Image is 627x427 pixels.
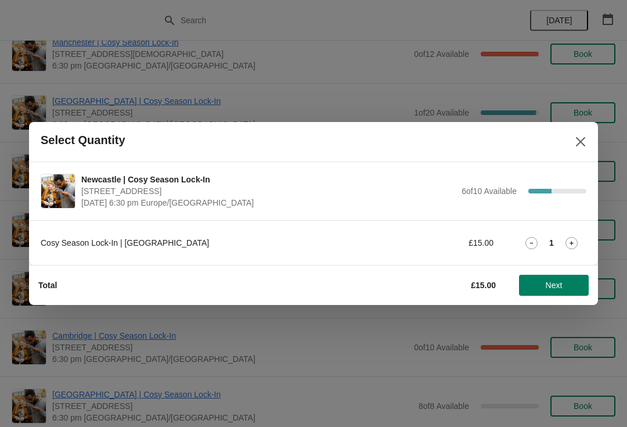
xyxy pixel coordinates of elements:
[549,237,554,249] strong: 1
[38,281,57,290] strong: Total
[471,281,496,290] strong: £15.00
[519,275,589,296] button: Next
[81,197,456,209] span: [DATE] 6:30 pm Europe/[GEOGRAPHIC_DATA]
[81,174,456,185] span: Newcastle | Cosy Season Lock-In
[41,174,75,208] img: Newcastle | Cosy Season Lock-In | 123 Grainger Street, Newcastle upon Tyne NE1 5AE, UK | Septembe...
[546,281,563,290] span: Next
[41,134,125,147] h2: Select Quantity
[81,185,456,197] span: [STREET_ADDRESS]
[570,131,591,152] button: Close
[386,237,493,249] div: £15.00
[41,237,363,249] div: Cosy Season Lock-In | [GEOGRAPHIC_DATA]
[462,186,517,196] span: 6 of 10 Available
